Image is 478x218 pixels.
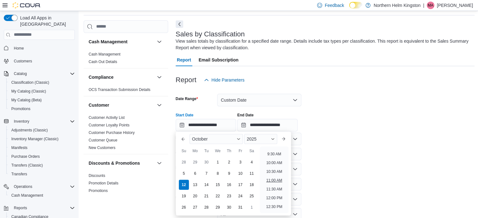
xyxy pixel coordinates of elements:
span: Home [14,46,24,51]
span: Customer Queue [89,138,117,143]
span: Operations [14,184,32,189]
button: Cash Management [156,38,163,45]
button: Transfers (Classic) [6,161,77,170]
button: Purchase Orders [6,152,77,161]
button: Hide Parameters [201,74,247,86]
div: Su [179,146,189,156]
button: Open list of options [293,152,298,157]
a: Customer Activity List [89,115,125,120]
span: Reports [14,205,27,210]
span: OCS Transaction Submission Details [89,87,151,92]
button: Previous Month [178,134,188,144]
div: Maria Amorim [427,2,434,9]
div: day-30 [201,157,212,167]
span: Catalog [14,71,27,76]
div: day-9 [224,168,234,178]
div: day-13 [190,180,200,190]
span: Transfers [9,170,75,178]
a: Promotions [9,105,33,113]
img: Cova [13,2,41,8]
a: OCS Transaction Submission Details [89,88,151,92]
div: day-3 [235,157,245,167]
span: Inventory Manager (Classic) [9,135,75,143]
span: Transfers (Classic) [11,163,43,168]
span: Purchase Orders [11,154,40,159]
button: Cash Management [6,191,77,200]
h3: Sales by Classification [176,30,245,38]
span: Customer Activity List [89,115,125,120]
button: Inventory [1,117,77,126]
a: Purchase Orders [9,153,42,160]
button: Compliance [89,74,154,80]
li: 12:00 PM [264,194,285,202]
button: Next [176,20,183,28]
span: Operations [11,183,75,190]
span: New Customers [89,145,115,150]
a: Cash Management [89,52,120,56]
span: MA [428,2,433,9]
div: day-12 [179,180,189,190]
button: Open list of options [293,136,298,141]
span: Promotion Details [89,181,118,186]
a: Customer Loyalty Points [89,123,129,127]
ul: Time [260,146,288,213]
h3: Customer [89,102,109,108]
span: My Catalog (Beta) [11,98,42,103]
span: 2025 [247,136,256,141]
div: day-14 [201,180,212,190]
button: Discounts & Promotions [89,160,154,166]
a: Promotions [89,189,108,193]
div: day-24 [235,191,245,201]
div: day-28 [201,202,212,212]
span: Manifests [11,145,27,150]
li: 12:30 PM [264,203,285,210]
div: day-25 [247,191,257,201]
div: Button. Open the month selector. October is currently selected. [190,134,243,144]
a: Transfers [9,170,30,178]
span: Adjustments (Classic) [11,128,48,133]
span: Home [11,44,75,52]
a: Inventory Manager (Classic) [9,135,61,143]
div: day-8 [213,168,223,178]
div: day-4 [247,157,257,167]
div: day-5 [179,168,189,178]
span: Customers [14,59,32,64]
span: Transfers (Classic) [9,162,75,169]
span: My Catalog (Classic) [9,88,75,95]
div: day-16 [224,180,234,190]
span: Report [177,54,191,66]
p: | [423,2,424,9]
span: Catalog [11,70,75,77]
span: Classification (Classic) [11,80,49,85]
div: day-31 [235,202,245,212]
p: [PERSON_NAME] [437,2,473,9]
a: New Customers [89,146,115,150]
div: day-1 [247,202,257,212]
span: Customers [11,57,75,65]
div: day-18 [247,180,257,190]
button: Operations [1,182,77,191]
span: Load All Apps in [GEOGRAPHIC_DATA] [18,15,75,27]
span: Discounts [89,173,105,178]
div: day-2 [224,157,234,167]
button: Open list of options [293,167,298,172]
div: day-15 [213,180,223,190]
button: Customer [156,101,163,109]
div: Tu [201,146,212,156]
span: Reports [11,204,75,212]
label: Start Date [176,113,194,118]
span: Feedback [325,2,344,8]
button: Transfers [6,170,77,178]
li: 10:00 AM [264,159,285,167]
button: Cash Management [89,39,154,45]
span: October [192,136,208,141]
button: Catalog [11,70,29,77]
span: My Catalog (Classic) [11,89,46,94]
div: View sales totals by classification for a specified date range. Details include tax types per cla... [176,38,472,51]
div: day-22 [213,191,223,201]
div: Cash Management [84,51,168,68]
div: Discounts & Promotions [84,172,168,197]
